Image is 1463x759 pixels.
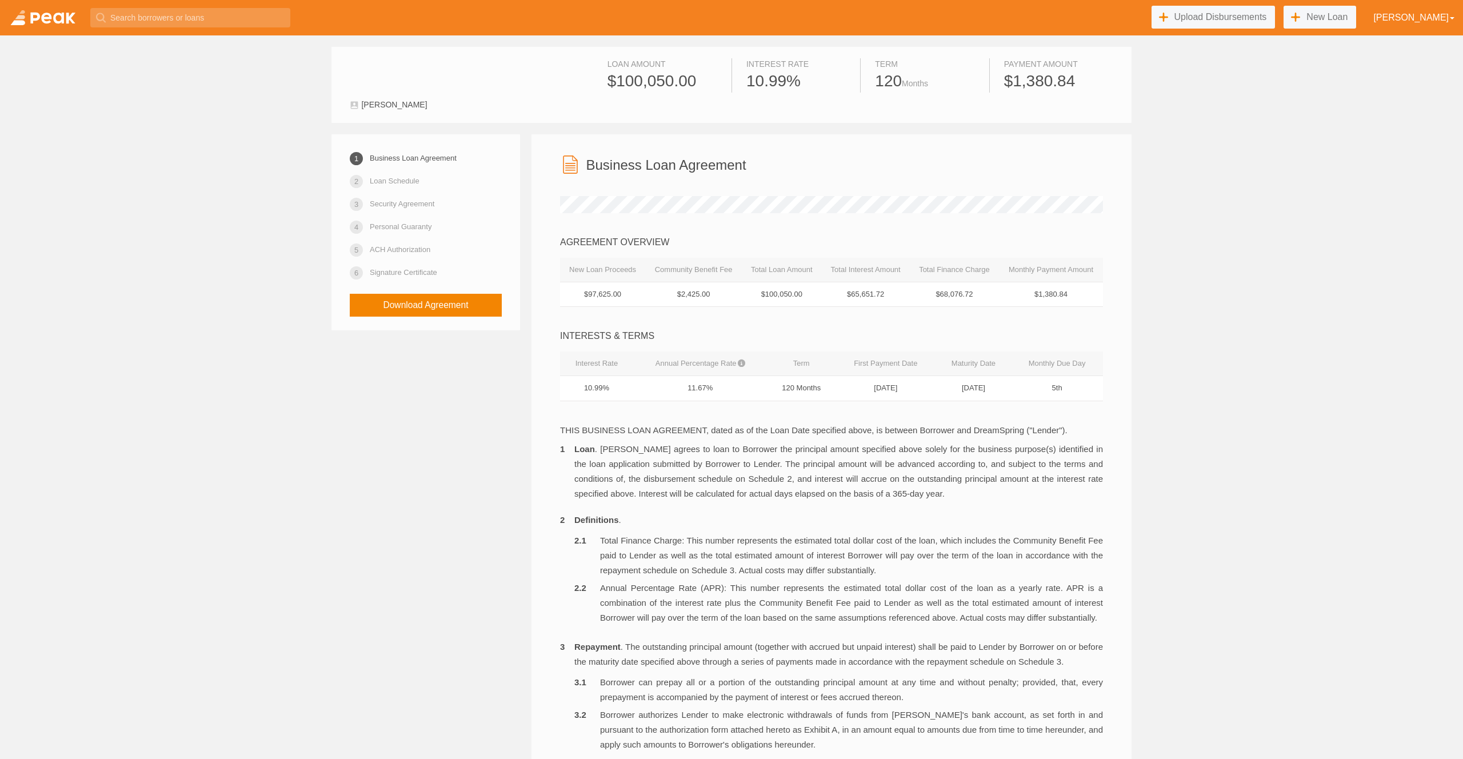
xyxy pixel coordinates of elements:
td: 11.67% [633,376,768,401]
li: Annual Percentage Rate (APR): This number represents the estimated total dollar cost of the loan ... [574,581,1103,625]
td: $1,380.84 [999,282,1103,307]
p: THIS BUSINESS LOAN AGREEMENT, dated as of the Loan Date specified above, is between Borrower and ... [560,424,1103,436]
span: Months [902,79,928,88]
h3: Business Loan Agreement [586,158,746,173]
a: Download Agreement [350,294,502,317]
th: Monthly Payment Amount [999,258,1103,282]
td: [DATE] [936,376,1012,401]
li: Borrower authorizes Lender to make electronic withdrawals of funds from [PERSON_NAME]'s bank acco... [574,708,1103,752]
a: New Loan [1284,6,1356,29]
li: . [PERSON_NAME] agrees to loan to Borrower the principal amount specified above solely for the bu... [560,442,1103,501]
div: INTERESTS & TERMS [560,330,1103,343]
a: Business Loan Agreement [370,148,457,168]
div: Loan Amount [607,58,727,70]
li: Total Finance Charge: This number represents the estimated total dollar cost of the loan, which i... [574,533,1103,578]
td: $100,050.00 [742,282,821,307]
a: Signature Certificate [370,262,437,282]
td: 5th [1011,376,1103,401]
td: $97,625.00 [560,282,645,307]
th: Total Interest Amount [821,258,910,282]
div: $1,380.84 [1004,70,1113,93]
th: Maturity Date [936,351,1012,376]
div: 10.99% [746,70,856,93]
th: Total Loan Amount [742,258,821,282]
a: Upload Disbursements [1152,6,1276,29]
th: Interest Rate [560,351,633,376]
input: Search borrowers or loans [90,8,290,27]
td: 10.99% [560,376,633,401]
div: Payment Amount [1004,58,1113,70]
td: 120 Months [768,376,836,401]
th: Total Finance Charge [910,258,999,282]
img: user-1c9fd2761cee6e1c551a576fc8a3eb88bdec9f05d7f3aff15e6bd6b6821838cb.svg [350,101,359,110]
th: Term [768,351,836,376]
b: Definitions [574,515,619,525]
td: $65,651.72 [821,282,910,307]
div: Term [875,58,984,70]
th: First Payment Date [836,351,936,376]
a: Security Agreement [370,194,434,214]
div: 120 [875,70,984,93]
a: ACH Authorization [370,239,430,259]
div: $100,050.00 [607,70,727,93]
td: $68,076.72 [910,282,999,307]
th: Annual Percentage Rate [633,351,768,376]
div: Interest Rate [746,58,856,70]
span: [PERSON_NAME] [361,100,427,109]
li: Borrower can prepay all or a portion of the outstanding principal amount at any time and without ... [574,675,1103,705]
b: Loan [574,444,595,454]
td: $2,425.00 [645,282,742,307]
th: Monthly Due Day [1011,351,1103,376]
a: Loan Schedule [370,171,419,191]
td: [DATE] [836,376,936,401]
th: Community Benefit Fee [645,258,742,282]
div: AGREEMENT OVERVIEW [560,236,1103,249]
th: New Loan Proceeds [560,258,645,282]
b: Repayment [574,642,621,652]
li: . [560,513,1103,628]
a: Personal Guaranty [370,217,431,237]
